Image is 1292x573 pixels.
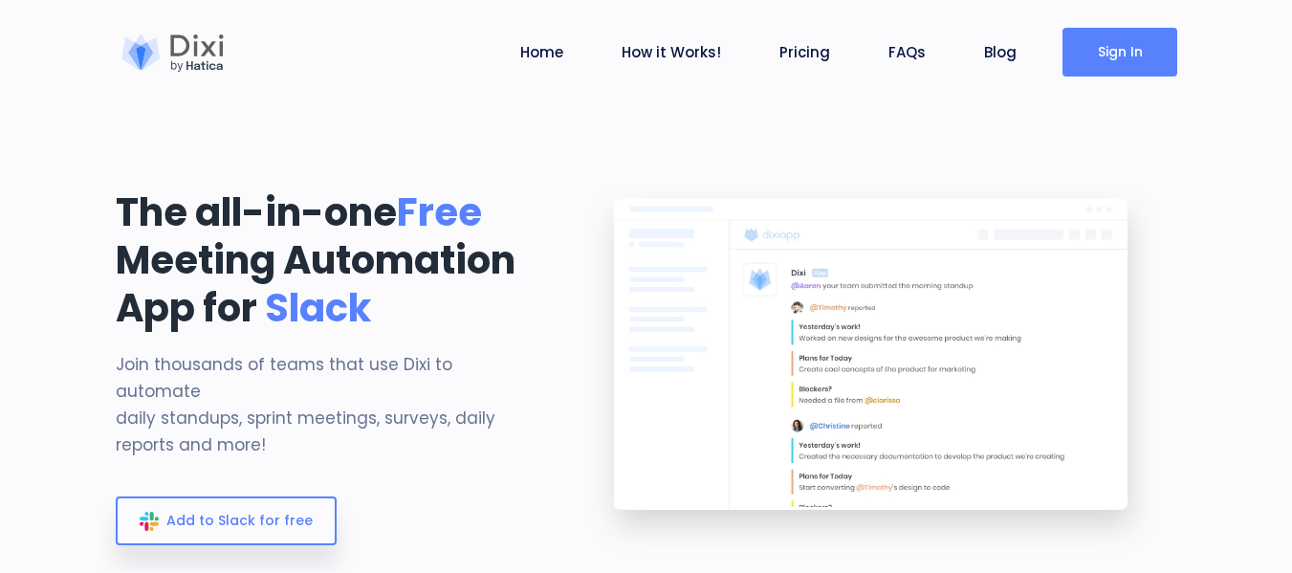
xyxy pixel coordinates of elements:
p: Join thousands of teams that use Dixi to automate daily standups, sprint meetings, surveys, daily... [116,351,541,458]
a: Blog [976,41,1024,63]
img: landing-banner [570,167,1177,572]
a: Sign In [1062,28,1177,77]
a: Home [513,41,571,63]
span: Add to Slack for free [166,511,313,530]
span: Slack [265,281,371,335]
a: FAQs [881,41,933,63]
a: How it Works! [614,41,729,63]
h1: The all-in-one Meeting Automation App for [116,188,541,332]
a: Pricing [772,41,838,63]
img: slack_icon_color.svg [140,512,159,531]
span: Free [397,186,482,239]
a: Add to Slack for free [116,496,337,545]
